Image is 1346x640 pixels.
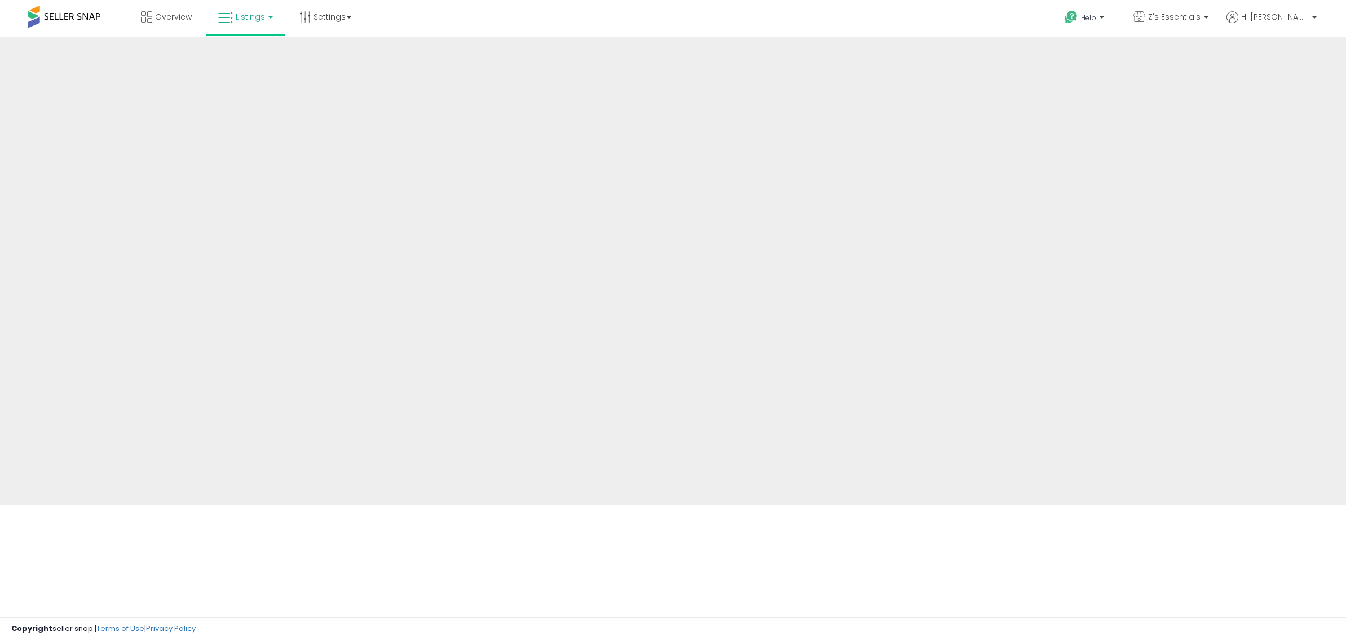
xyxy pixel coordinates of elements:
a: Help [1056,2,1115,37]
span: Overview [155,11,192,23]
span: Help [1081,13,1096,23]
a: Hi [PERSON_NAME] [1226,11,1317,37]
span: Z's Essentials [1148,11,1201,23]
span: Listings [236,11,265,23]
i: Get Help [1064,10,1078,24]
span: Hi [PERSON_NAME] [1241,11,1309,23]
